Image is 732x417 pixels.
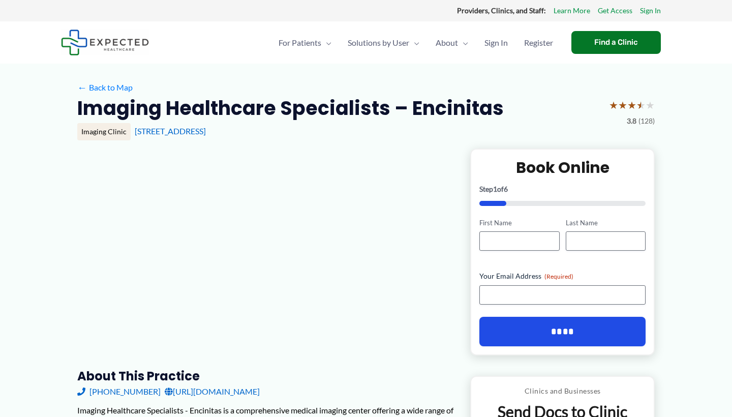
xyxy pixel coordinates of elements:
span: 3.8 [627,114,636,128]
span: About [436,25,458,61]
a: Solutions by UserMenu Toggle [340,25,428,61]
span: Sign In [484,25,508,61]
span: ★ [609,96,618,114]
label: First Name [479,218,559,228]
a: ←Back to Map [77,80,133,95]
span: 1 [493,185,497,193]
span: Menu Toggle [409,25,419,61]
span: 6 [504,185,508,193]
span: Register [524,25,553,61]
span: (128) [638,114,655,128]
a: Sign In [476,25,516,61]
strong: Providers, Clinics, and Staff: [457,6,546,15]
nav: Primary Site Navigation [270,25,561,61]
a: Sign In [640,4,661,17]
span: ← [77,82,87,92]
h2: Book Online [479,158,646,177]
span: Menu Toggle [458,25,468,61]
span: Menu Toggle [321,25,331,61]
a: Get Access [598,4,632,17]
a: [STREET_ADDRESS] [135,126,206,136]
a: [PHONE_NUMBER] [77,384,161,399]
p: Clinics and Businesses [479,384,646,398]
p: Step of [479,186,646,193]
a: For PatientsMenu Toggle [270,25,340,61]
span: Solutions by User [348,25,409,61]
span: ★ [646,96,655,114]
span: ★ [627,96,636,114]
div: Imaging Clinic [77,123,131,140]
a: [URL][DOMAIN_NAME] [165,384,260,399]
span: For Patients [279,25,321,61]
h2: Imaging Healthcare Specialists – Encinitas [77,96,504,121]
label: Last Name [566,218,646,228]
a: Find a Clinic [571,31,661,54]
a: Register [516,25,561,61]
a: AboutMenu Toggle [428,25,476,61]
label: Your Email Address [479,271,646,281]
span: ★ [636,96,646,114]
span: ★ [618,96,627,114]
span: (Required) [544,273,573,280]
a: Learn More [554,4,590,17]
h3: About this practice [77,368,454,384]
img: Expected Healthcare Logo - side, dark font, small [61,29,149,55]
